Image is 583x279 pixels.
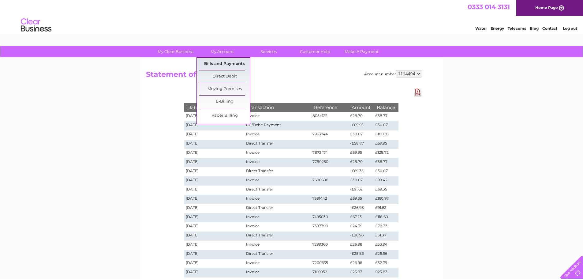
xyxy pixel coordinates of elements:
[184,232,245,241] td: [DATE]
[245,112,311,121] td: Invoice
[245,140,311,149] td: Direct Transfer
[199,96,250,108] a: E-Billing
[245,213,311,222] td: Invoice
[184,121,245,130] td: [DATE]
[311,195,349,204] td: 7591442
[245,241,311,250] td: Invoice
[184,186,245,195] td: [DATE]
[468,3,510,11] a: 0333 014 3131
[414,88,421,96] a: Download Pdf
[349,213,374,222] td: £67.23
[374,186,398,195] td: £69.35
[336,46,387,57] a: Make A Payment
[374,204,398,213] td: £91.62
[184,213,245,222] td: [DATE]
[245,130,311,140] td: Invoice
[374,259,398,268] td: £52.79
[349,195,374,204] td: £69.35
[245,186,311,195] td: Direct Transfer
[245,268,311,277] td: Invoice
[184,112,245,121] td: [DATE]
[311,176,349,186] td: 7686688
[349,250,374,259] td: -£25.83
[374,232,398,241] td: £51.37
[245,195,311,204] td: Invoice
[184,103,245,112] th: Date
[349,140,374,149] td: -£58.77
[311,112,349,121] td: 8054122
[245,259,311,268] td: Invoice
[374,140,398,149] td: £69.95
[311,222,349,232] td: 7397790
[374,176,398,186] td: £99.42
[349,241,374,250] td: £26.98
[349,222,374,232] td: £24.39
[199,83,250,95] a: Moving Premises
[542,26,557,31] a: Contact
[374,268,398,277] td: £25.83
[374,222,398,232] td: £78.33
[364,70,421,77] div: Account number
[245,121,311,130] td: CC/Debit Payment
[311,259,349,268] td: 7200635
[184,176,245,186] td: [DATE]
[245,204,311,213] td: Direct Transfer
[311,213,349,222] td: 7495030
[508,26,526,31] a: Telecoms
[147,3,436,30] div: Clear Business is a trading name of Verastar Limited (registered in [GEOGRAPHIC_DATA] No. 3667643...
[245,222,311,232] td: Invoice
[245,176,311,186] td: Invoice
[349,176,374,186] td: £30.07
[349,149,374,158] td: £69.95
[530,26,539,31] a: Blog
[184,140,245,149] td: [DATE]
[245,158,311,167] td: Invoice
[374,195,398,204] td: £160.97
[349,130,374,140] td: £30.07
[184,268,245,277] td: [DATE]
[245,103,311,112] th: Transaction
[374,112,398,121] td: £58.77
[491,26,504,31] a: Energy
[197,46,247,57] a: My Account
[150,46,201,57] a: My Clear Business
[199,110,250,122] a: Paper Billing
[374,149,398,158] td: £128.72
[311,158,349,167] td: 7780250
[184,130,245,140] td: [DATE]
[184,241,245,250] td: [DATE]
[349,167,374,176] td: -£69.35
[374,250,398,259] td: £26.96
[184,250,245,259] td: [DATE]
[146,70,421,82] h2: Statement of Accounts
[349,232,374,241] td: -£26.96
[349,112,374,121] td: £28.70
[374,121,398,130] td: £30.07
[349,158,374,167] td: £28.70
[245,232,311,241] td: Direct Transfer
[349,204,374,213] td: -£26.98
[374,103,398,112] th: Balance
[374,130,398,140] td: £100.02
[199,58,250,70] a: Bills and Payments
[184,149,245,158] td: [DATE]
[184,195,245,204] td: [DATE]
[245,250,311,259] td: Direct Transfer
[184,222,245,232] td: [DATE]
[374,213,398,222] td: £118.60
[184,259,245,268] td: [DATE]
[374,241,398,250] td: £53.94
[349,186,374,195] td: -£91.62
[563,26,577,31] a: Log out
[245,149,311,158] td: Invoice
[349,259,374,268] td: £26.96
[290,46,340,57] a: Customer Help
[21,16,52,35] img: logo.png
[311,103,349,112] th: Reference
[243,46,294,57] a: Services
[184,167,245,176] td: [DATE]
[374,158,398,167] td: £58.77
[349,103,374,112] th: Amount
[245,167,311,176] td: Direct Transfer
